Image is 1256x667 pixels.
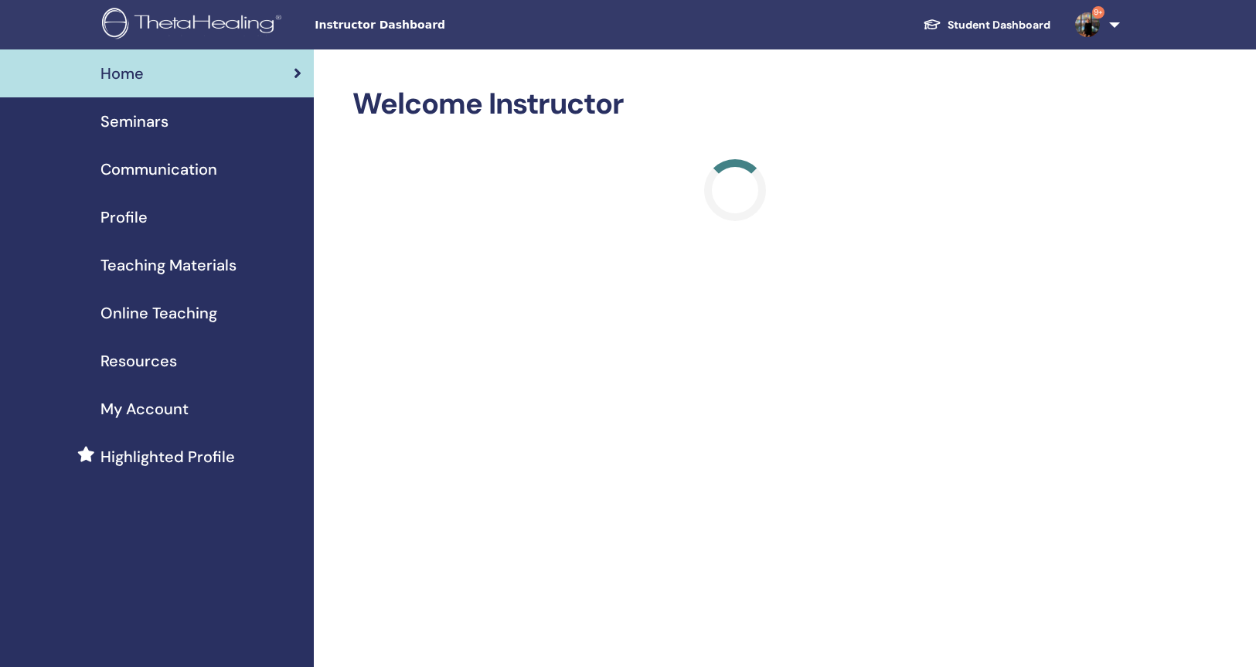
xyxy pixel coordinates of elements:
span: Profile [100,206,148,229]
span: Instructor Dashboard [315,17,546,33]
span: Seminars [100,110,168,133]
img: logo.png [102,8,287,43]
a: Student Dashboard [911,11,1063,39]
span: Online Teaching [100,301,217,325]
span: My Account [100,397,189,420]
span: Communication [100,158,217,181]
span: Home [100,62,144,85]
span: Teaching Materials [100,254,237,277]
h2: Welcome Instructor [352,87,1117,122]
span: Resources [100,349,177,373]
span: Highlighted Profile [100,445,235,468]
span: 9+ [1092,6,1105,19]
img: default.jpg [1075,12,1100,37]
img: graduation-cap-white.svg [923,18,941,31]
